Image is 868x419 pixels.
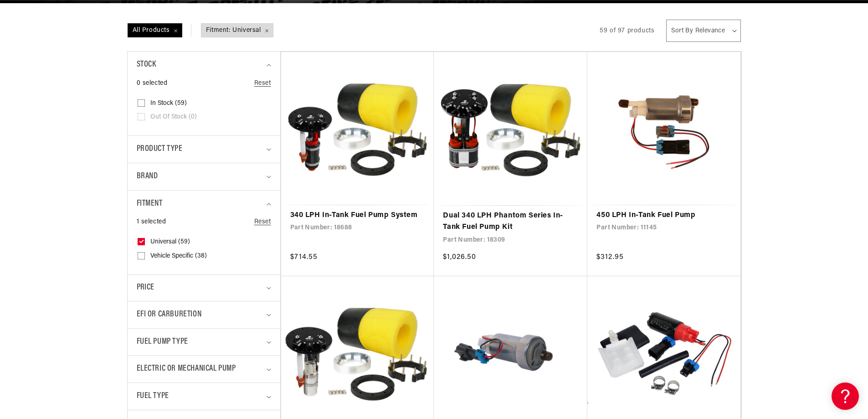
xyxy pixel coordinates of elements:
[150,252,207,260] span: Vehicle Specific (38)
[137,329,271,356] summary: Fuel Pump Type (0 selected)
[137,390,169,403] span: Fuel Type
[137,143,183,156] span: Product type
[128,24,182,37] span: All Products
[137,383,271,410] summary: Fuel Type (0 selected)
[596,210,731,222] a: 450 LPH In-Tank Fuel Pump
[150,113,197,121] span: Out of stock (0)
[150,238,190,246] span: Universal (59)
[201,24,273,37] span: Fitment: Universal
[600,27,654,34] span: 59 of 97 products
[137,362,236,376] span: Electric or Mechanical Pump
[137,170,158,183] span: Brand
[150,99,187,108] span: In stock (59)
[254,217,271,227] a: Reset
[137,282,154,294] span: Price
[137,136,271,163] summary: Product type (0 selected)
[137,301,271,328] summary: EFI or Carburetion (0 selected)
[137,356,271,383] summary: Electric or Mechanical Pump (0 selected)
[137,275,271,301] summary: Price
[200,24,274,37] a: Fitment: Universal
[137,52,271,78] summary: Stock (0 selected)
[443,210,578,233] a: Dual 340 LPH Phantom Series In-Tank Fuel Pump Kit
[254,78,271,88] a: Reset
[137,308,202,321] span: EFI or Carburetion
[137,78,168,88] span: 0 selected
[127,24,200,37] a: All Products
[137,191,271,217] summary: Fitment (1 selected)
[137,163,271,190] summary: Brand (0 selected)
[137,58,156,72] span: Stock
[137,217,166,227] span: 1 selected
[137,336,188,349] span: Fuel Pump Type
[137,197,163,211] span: Fitment
[290,210,425,222] a: 340 LPH In-Tank Fuel Pump System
